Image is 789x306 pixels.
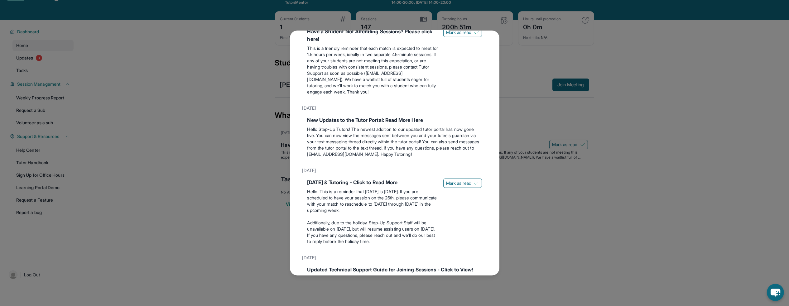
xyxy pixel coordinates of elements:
div: Have a Student Not Attending Sessions? Please click here! [307,28,438,43]
p: This is a friendly reminder that each match is expected to meet for 1.5 hours per week, ideally i... [307,45,438,95]
div: [DATE] & Tutoring - Click to Read More [307,179,438,186]
p: Hello! This is a reminder that [DATE] is [DATE]. If you are scheduled to have your session on the... [307,189,438,213]
div: [DATE] [302,252,487,263]
span: Mark as read [446,180,472,186]
div: [DATE] [302,165,487,176]
div: [DATE] [302,103,487,114]
img: Mark as read [474,181,479,186]
div: New Updates to the Tutor Portal: Read More Here [307,116,482,124]
div: Updated Technical Support Guide for Joining Sessions - Click to View! [307,266,482,273]
p: Hello Step-Up Tutors! The newest addition to our updated tutor portal has now gone live. You can ... [307,126,482,157]
button: chat-button [767,284,784,301]
img: Mark as read [474,30,479,35]
button: Mark as read [443,179,482,188]
button: Mark as read [443,28,482,37]
p: Additionally, due to the holiday, Step-Up Support Staff will be unavailable on [DATE], but will r... [307,220,438,245]
span: Mark as read [446,29,472,36]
